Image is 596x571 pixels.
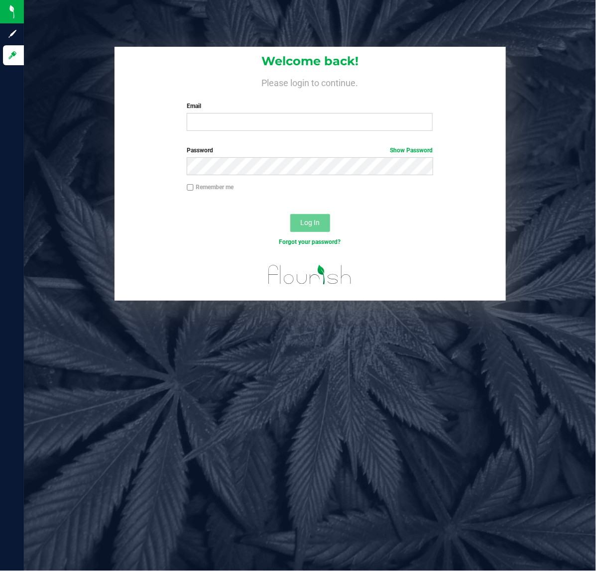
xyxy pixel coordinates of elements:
[187,102,433,111] label: Email
[7,50,17,60] inline-svg: Log in
[115,55,506,68] h1: Welcome back!
[290,214,330,232] button: Log In
[187,147,213,154] span: Password
[7,29,17,39] inline-svg: Sign up
[187,183,234,192] label: Remember me
[187,184,194,191] input: Remember me
[300,219,320,227] span: Log In
[279,238,341,245] a: Forgot your password?
[390,147,433,154] a: Show Password
[261,257,359,293] img: flourish_logo.svg
[115,76,506,88] h4: Please login to continue.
